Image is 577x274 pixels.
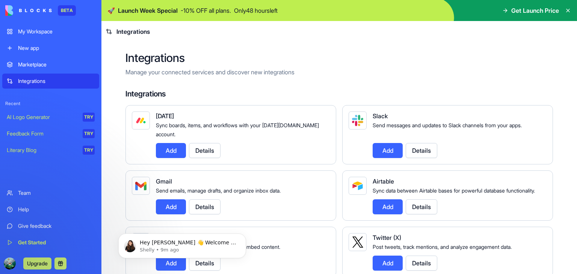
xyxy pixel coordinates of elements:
button: Add [373,199,403,214]
div: Team [18,189,95,197]
span: Gmail [156,178,172,185]
span: Launch Week Special [118,6,178,15]
div: BETA [58,5,76,16]
p: Manage your connected services and discover new integrations [125,68,553,77]
img: logo [5,5,52,16]
p: Only 48 hours left [234,6,278,15]
div: Get Started [18,239,95,246]
div: Give feedback [18,222,95,230]
div: Help [18,206,95,213]
h4: Integrations [125,89,553,99]
a: Literary BlogTRY [2,143,99,158]
h2: Integrations [125,51,553,65]
a: BETA [5,5,76,16]
a: Give feedback [2,218,99,233]
span: Slack [373,112,388,120]
span: Send emails, manage drafts, and organize inbox data. [156,187,281,194]
a: Upgrade [23,259,51,267]
button: Add [373,143,403,158]
p: - 10 % OFF all plans. [181,6,231,15]
img: ACg8ocKtA6dGcbNwqdi22mJI0dphXMxy0xAkgCRnEa8gYZYMRjUl8I9E=s96-c [4,257,16,269]
button: Details [189,143,221,158]
span: Sync data between Airtable bases for powerful database functionality. [373,187,535,194]
span: Send messages and updates to Slack channels from your apps. [373,122,522,128]
span: [DATE] [156,112,174,120]
a: AI Logo GeneratorTRY [2,110,99,125]
a: Team [2,185,99,200]
span: Post tweets, track mentions, and analyze engagement data. [373,244,512,250]
span: Integrations [116,27,150,36]
div: TRY [83,129,95,138]
button: Add [156,143,186,158]
a: Feedback FormTRY [2,126,99,141]
button: Add [156,199,186,214]
div: Integrations [18,77,95,85]
a: Help [2,202,99,217]
span: Get Launch Price [511,6,559,15]
button: Add [373,256,403,271]
a: My Workspace [2,24,99,39]
button: Details [406,256,437,271]
div: Literary Blog [7,146,77,154]
button: Details [406,143,437,158]
a: Marketplace [2,57,99,72]
span: 🚀 [107,6,115,15]
div: New app [18,44,95,52]
a: New app [2,41,99,56]
div: Feedback Form [7,130,77,137]
div: TRY [83,146,95,155]
span: Recent [2,101,99,107]
iframe: Intercom notifications message [107,218,257,270]
span: Airtable [373,178,394,185]
a: Get Started [2,235,99,250]
div: TRY [83,113,95,122]
span: Twitter (X) [373,234,401,241]
button: Details [406,199,437,214]
div: My Workspace [18,28,95,35]
button: Upgrade [23,257,51,269]
div: Marketplace [18,61,95,68]
a: Integrations [2,74,99,89]
button: Details [189,199,221,214]
span: Sync boards, items, and workflows with your [DATE][DOMAIN_NAME] account. [156,122,319,137]
div: AI Logo Generator [7,113,77,121]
